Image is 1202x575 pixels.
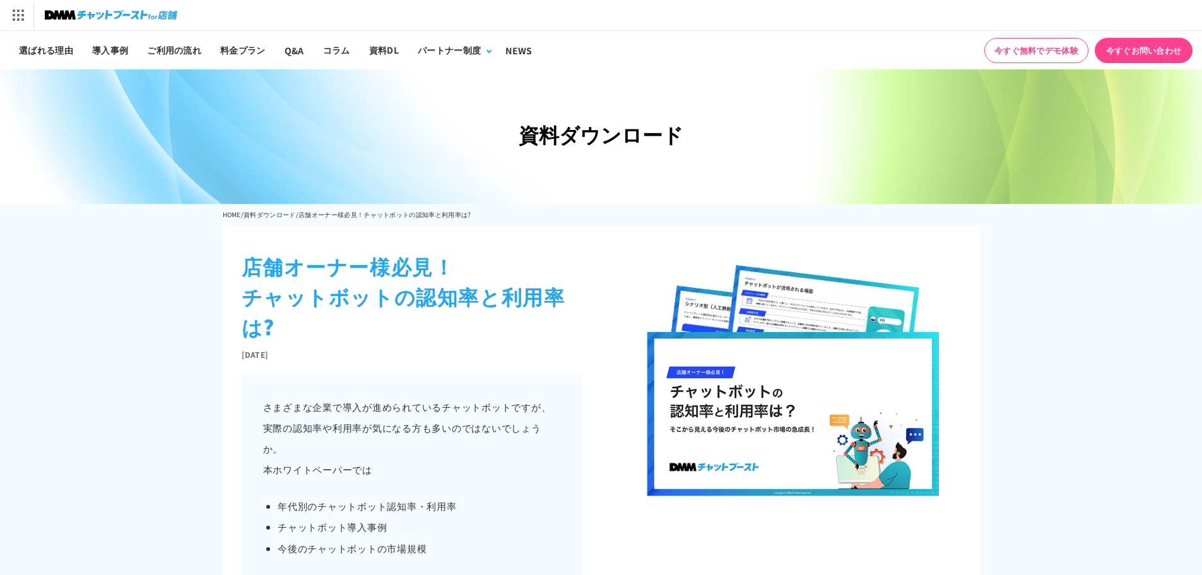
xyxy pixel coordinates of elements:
[223,119,980,150] h1: 資料ダウンロード
[45,6,177,24] img: チャットブーストfor店舗
[360,31,408,69] a: 資料DL
[296,207,298,222] li: /
[275,31,314,69] a: Q&A
[244,210,296,219] a: 資料ダウンロード
[298,207,471,222] li: 店舗オーナー様必見！チャットボットの認知率と利用率は?
[984,38,1088,63] a: 今すぐ無料でデモ体験
[2,2,33,28] img: サービス
[9,31,83,69] a: 選ばれる理由
[278,519,560,535] li: チャットボット導入事例
[138,31,211,69] a: ご利用の流れ
[242,251,582,341] h1: 店舗オーナー様必見！ チャットボットの認知率と利用率は?
[278,541,560,556] li: 今後のチャットボットの市場規模
[263,396,561,459] p: さまざまな企業で導入が進められているチャットボットですが、実際の認知率や利用率が気になる方も多いのではないでしょうか。
[223,210,241,219] a: HOME
[241,207,244,222] li: /
[418,44,481,57] div: パートナー制度
[278,499,560,514] li: 年代別のチャットボット認知率・利用率
[496,31,541,69] a: NEWS
[242,349,269,360] time: [DATE]
[1095,38,1193,63] a: 今すぐお問い合わせ
[83,31,138,69] a: 導入事例
[211,31,275,69] a: 料金プラン
[314,31,360,69] a: コラム
[263,459,561,480] p: 本ホワイトペーパーでは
